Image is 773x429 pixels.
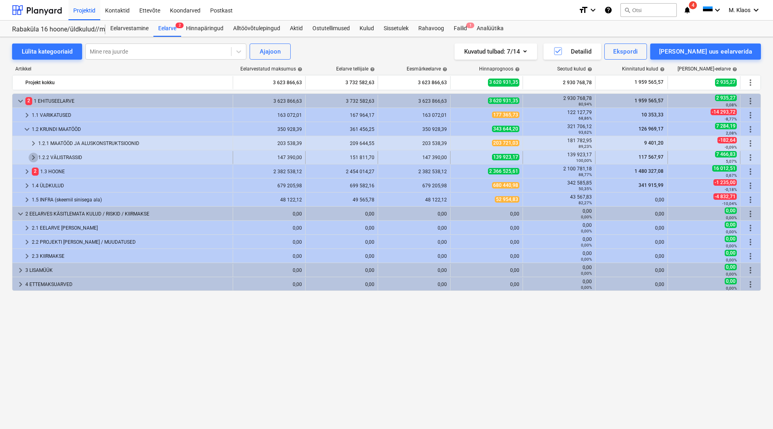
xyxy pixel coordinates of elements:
span: 2 [25,97,32,105]
div: 0,00 [236,267,302,273]
div: 48 122,12 [381,197,447,203]
span: 3 620 931,35 [488,79,519,86]
small: 93,62% [579,130,592,135]
span: -1 235,00 [713,179,737,186]
div: Detailid [553,46,591,57]
small: 50,35% [579,187,592,191]
div: 0,00 [599,197,664,203]
small: 0,08% [726,103,737,107]
span: 139 923,17 [492,154,519,160]
div: 4 ETTEMAKSUARVED [25,278,229,291]
div: Ajajoon [260,46,281,57]
small: 0,00% [726,216,737,220]
span: help [731,67,737,72]
i: keyboard_arrow_down [751,5,761,15]
span: 4 [689,1,697,9]
div: 3 732 582,63 [309,98,374,104]
span: 52 954,83 [495,196,519,203]
div: 0,00 [381,282,447,287]
div: Failid [449,21,472,37]
div: 0,00 [236,225,302,231]
div: 49 565,78 [309,197,374,203]
div: 0,00 [381,225,447,231]
span: 1 480 327,08 [634,168,664,174]
div: 679 205,98 [381,183,447,189]
small: 0,00% [581,271,592,276]
span: 7 466,83 [715,151,737,158]
div: 0,00 [526,279,592,290]
span: Rohkem tegevusi [746,237,755,247]
button: Lülita kategooriaid [12,44,82,60]
span: 0,00 [725,250,737,256]
small: 0,00% [581,257,592,261]
span: 0,00 [725,222,737,228]
div: 1.5 INFRA (skeemil sinisega ala) [32,193,229,206]
div: Sissetulek [379,21,413,37]
div: 1.2.1 MAATÖÖD JA ALUSKONSTRUKTSIOONID [38,137,229,150]
span: 16 012,51 [712,165,737,172]
div: Ekspordi [613,46,638,57]
span: 0,00 [725,264,737,270]
span: Rohkem tegevusi [746,280,755,289]
span: 117 567,97 [638,154,664,160]
div: Eelarve tellijale [336,66,375,72]
small: -0,09% [725,145,737,149]
i: keyboard_arrow_down [713,5,722,15]
div: [PERSON_NAME] uus eelarverida [659,46,752,57]
button: Kuvatud tulbad:7/14 [455,44,537,60]
small: -10,04% [722,201,737,206]
div: 2 930 768,78 [526,76,592,89]
div: 350 928,39 [381,126,447,132]
span: 0,00 [725,207,737,214]
div: [PERSON_NAME]-eelarve [678,66,737,72]
div: Eelarvestamine [105,21,153,37]
a: Rahavoog [413,21,449,37]
small: 80,94% [579,102,592,106]
span: 1 959 565,57 [634,79,664,86]
div: 3 623 866,63 [381,76,447,89]
div: 209 644,55 [309,141,374,146]
div: Ostutellimused [308,21,355,37]
div: 147 390,00 [236,155,302,160]
div: Kinnitatud kulud [622,66,665,72]
small: 2,08% [726,131,737,135]
div: 2 382 538,12 [236,169,302,174]
i: Abikeskus [604,5,612,15]
div: 0,00 [236,211,302,217]
div: 0,00 [526,222,592,234]
div: 0,00 [599,282,664,287]
div: Projekt kokku [25,76,229,89]
div: 1.3 HOONE [32,165,229,178]
div: 163 072,01 [381,112,447,118]
div: 2 EELARVES KÄSITLEMATA KULUD / RISKID / KIIRMAKSE [25,207,229,220]
div: 0,00 [381,239,447,245]
a: Eelarve2 [153,21,181,37]
span: Rohkem tegevusi [746,78,755,87]
div: 2 454 014,27 [309,169,374,174]
span: Rohkem tegevusi [746,195,755,205]
div: 3 623 866,63 [236,98,302,104]
div: 350 928,39 [236,126,302,132]
button: Detailid [544,44,601,60]
div: 2.2 PROJEKTI [PERSON_NAME] / MUUDATUSED [32,236,229,249]
div: 0,00 [309,282,374,287]
span: 341 915,99 [638,182,664,188]
span: Rohkem tegevusi [746,265,755,275]
a: Failid1 [449,21,472,37]
small: 5,07% [726,159,737,164]
div: Lülita kategooriaid [22,46,72,57]
div: 321 706,12 [526,124,592,135]
div: 679 205,98 [236,183,302,189]
span: keyboard_arrow_right [22,167,32,176]
small: 0,00% [581,285,592,290]
div: 43 567,83 [526,194,592,205]
div: Eelarvestatud maksumus [240,66,302,72]
div: 1.2 KRUNDI MAATÖÖD [32,123,229,136]
span: 3 620 931,35 [488,97,519,104]
iframe: Chat Widget [733,390,773,429]
span: Rohkem tegevusi [746,181,755,191]
div: 0,00 [526,265,592,276]
div: 2.1 EELARVE [PERSON_NAME] [32,222,229,234]
div: 203 538,39 [236,141,302,146]
span: Rohkem tegevusi [746,251,755,261]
